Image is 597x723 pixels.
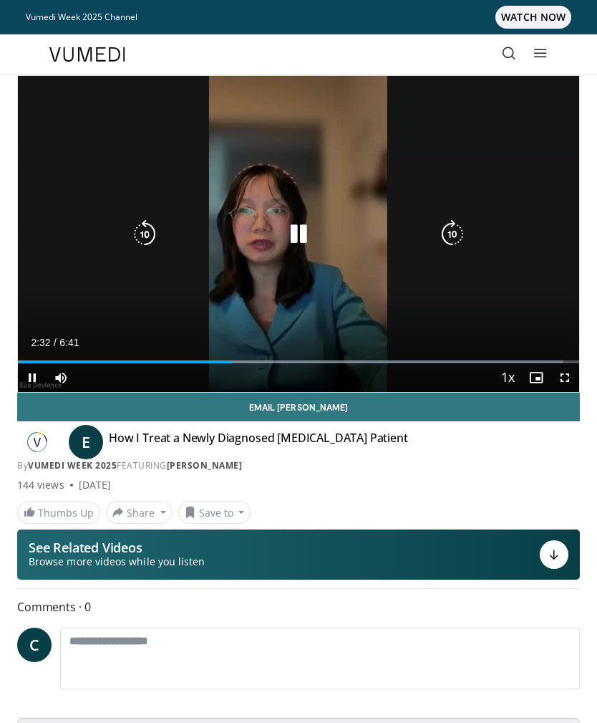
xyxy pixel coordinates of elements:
[69,425,103,459] a: E
[31,337,50,348] span: 2:32
[495,6,571,29] span: WATCH NOW
[17,598,580,616] span: Comments 0
[54,337,57,348] span: /
[18,76,579,392] video-js: Video Player
[18,360,579,363] div: Progress Bar
[109,431,408,454] h4: How I Treat a Newly Diagnosed [MEDICAL_DATA] Patient
[18,363,47,392] button: Pause
[79,478,111,492] div: [DATE]
[49,47,125,62] img: VuMedi Logo
[17,478,64,492] span: 144 views
[17,459,580,472] div: By FEATURING
[17,628,52,662] a: C
[522,363,550,392] button: Enable picture-in-picture mode
[178,501,251,524] button: Save to
[28,459,117,471] a: Vumedi Week 2025
[26,6,571,29] a: Vumedi Week 2025 ChannelWATCH NOW
[106,501,173,524] button: Share
[29,540,205,555] p: See Related Videos
[493,363,522,392] button: Playback Rate
[59,337,79,348] span: 6:41
[167,459,243,471] a: [PERSON_NAME]
[17,431,57,454] img: Vumedi Week 2025
[29,555,205,569] span: Browse more videos while you listen
[17,393,580,421] a: Email [PERSON_NAME]
[550,363,579,392] button: Fullscreen
[17,530,580,580] button: See Related Videos Browse more videos while you listen
[47,363,75,392] button: Mute
[17,502,100,524] a: Thumbs Up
